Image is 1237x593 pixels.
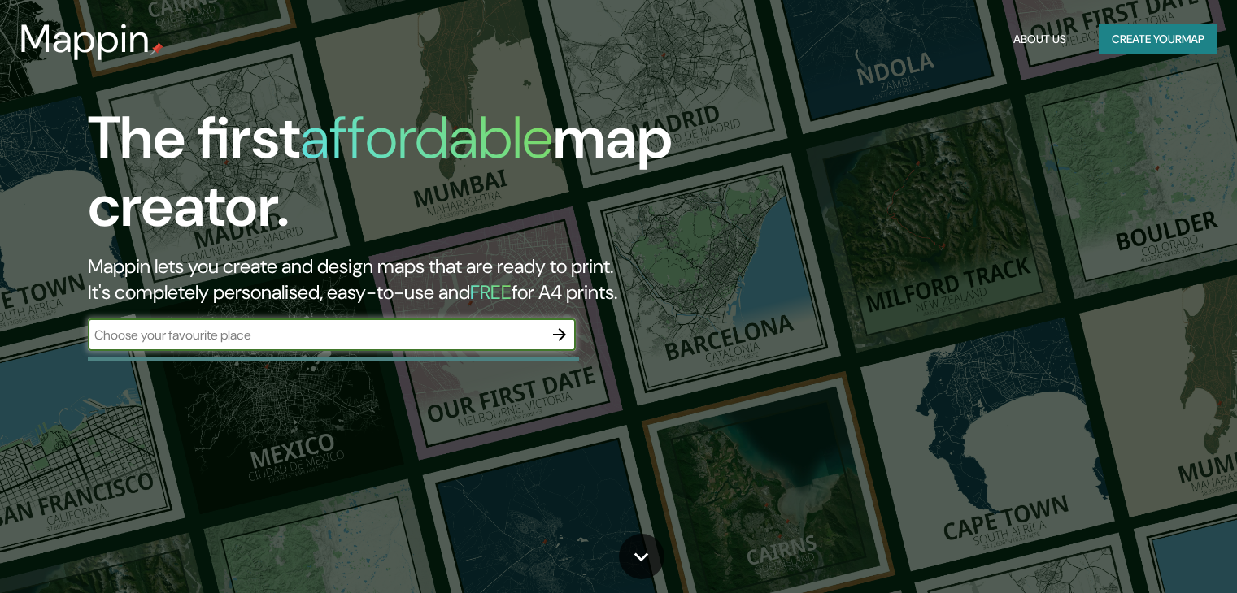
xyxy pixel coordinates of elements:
h5: FREE [470,279,512,305]
button: Create yourmap [1099,24,1217,54]
img: mappin-pin [150,42,163,55]
input: Choose your favourite place [88,326,543,344]
h1: The first map creator. [88,104,707,253]
h2: Mappin lets you create and design maps that are ready to print. It's completely personalised, eas... [88,253,707,305]
button: About Us [1007,24,1073,54]
h1: affordable [300,100,553,175]
h3: Mappin [20,16,150,62]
